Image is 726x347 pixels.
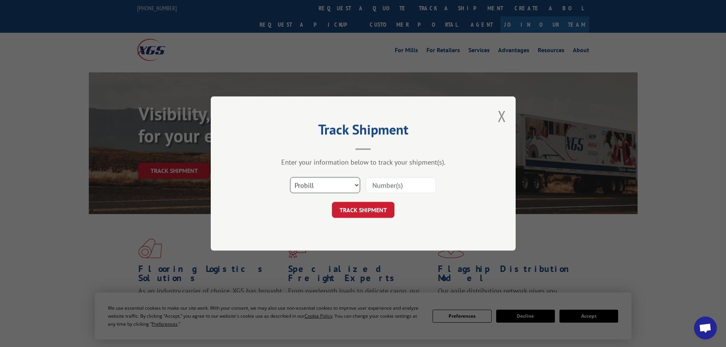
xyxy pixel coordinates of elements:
[366,177,436,193] input: Number(s)
[332,202,394,218] button: TRACK SHIPMENT
[249,158,478,166] div: Enter your information below to track your shipment(s).
[498,106,506,126] button: Close modal
[694,317,717,339] div: Open chat
[249,124,478,139] h2: Track Shipment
